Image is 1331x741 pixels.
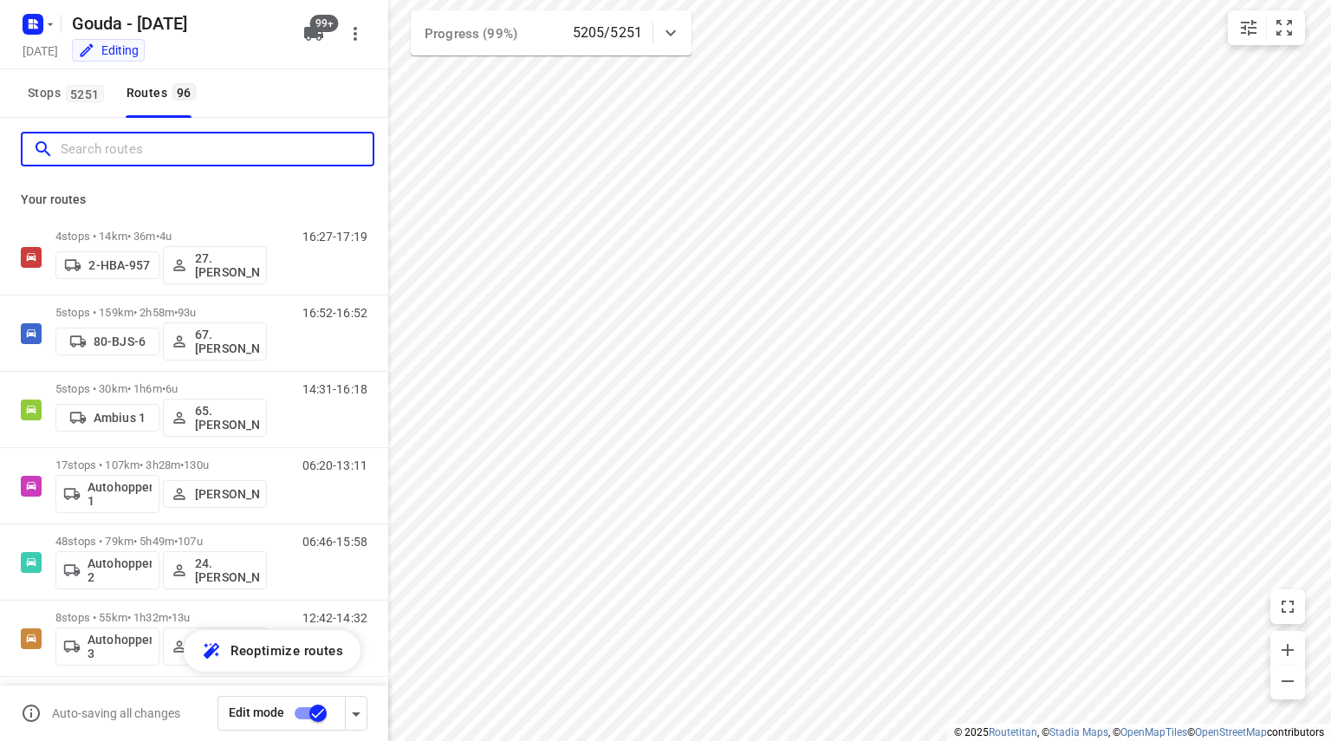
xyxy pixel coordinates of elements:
span: 6u [166,382,178,395]
p: 5 stops • 159km • 2h58m [55,306,267,319]
button: 22.[PERSON_NAME] [163,627,267,666]
p: Ambius 1 [94,411,146,425]
button: 24. [PERSON_NAME] [163,551,267,589]
button: 99+ [296,16,331,51]
p: 16:27-17:19 [302,230,367,244]
div: You are currently in edit mode. [78,42,139,59]
span: • [168,611,172,624]
button: Autohopper 2 [55,551,159,589]
p: 65. [PERSON_NAME] [195,404,259,432]
span: Reoptimize routes [230,640,343,662]
p: 06:46-15:58 [302,535,367,549]
p: 24. [PERSON_NAME] [195,556,259,584]
h5: Project date [16,41,65,61]
a: Routetitan [989,726,1037,738]
span: • [156,230,159,243]
p: [PERSON_NAME] [195,487,259,501]
button: 80-BJS-6 [55,328,159,355]
button: Ambius 1 [55,404,159,432]
span: 96 [172,83,196,101]
a: OpenMapTiles [1120,726,1187,738]
span: • [174,535,178,548]
span: • [180,458,184,471]
span: 5251 [66,85,104,102]
p: Autohopper 1 [88,480,152,508]
p: 27.[PERSON_NAME] [195,251,259,279]
p: 14:31-16:18 [302,382,367,396]
div: Progress (99%)5205/5251 [411,10,691,55]
span: 130u [184,458,209,471]
a: Stadia Maps [1049,726,1108,738]
p: 16:52-16:52 [302,306,367,320]
div: small contained button group [1228,10,1305,45]
button: Map settings [1231,10,1266,45]
p: 12:42-14:32 [302,611,367,625]
h5: Rename [65,10,289,37]
p: Your routes [21,191,367,209]
div: Driver app settings [346,702,367,724]
button: Autohopper 3 [55,627,159,666]
li: © 2025 , © , © © contributors [954,726,1324,738]
button: 2-HBA-957 [55,251,159,279]
span: Stops [28,82,109,104]
button: Fit zoom [1267,10,1302,45]
button: 65. [PERSON_NAME] [163,399,267,437]
p: 2-HBA-957 [88,258,150,272]
button: [PERSON_NAME] [163,480,267,508]
p: Autohopper 3 [88,633,152,660]
p: 17 stops • 107km • 3h28m [55,458,267,471]
span: 4u [159,230,172,243]
button: 67. [PERSON_NAME] [163,322,267,361]
p: 5 stops • 30km • 1h6m [55,382,267,395]
button: 27.[PERSON_NAME] [163,246,267,284]
span: 93u [178,306,196,319]
p: 5205/5251 [573,23,642,43]
p: Autohopper 2 [88,556,152,584]
input: Search routes [61,136,373,163]
button: Autohopper 1 [55,475,159,513]
a: OpenStreetMap [1195,726,1267,738]
p: 80-BJS-6 [94,335,146,348]
p: 4 stops • 14km • 36m [55,230,267,243]
div: Routes [127,82,201,104]
p: 67. [PERSON_NAME] [195,328,259,355]
span: 13u [172,611,190,624]
span: 107u [178,535,203,548]
span: Edit mode [229,705,284,719]
p: 8 stops • 55km • 1h32m [55,611,267,624]
p: 48 stops • 79km • 5h49m [55,535,267,548]
button: Reoptimize routes [184,630,360,672]
span: 99+ [310,15,339,32]
p: Auto-saving all changes [52,706,180,720]
span: • [174,306,178,319]
span: Progress (99%) [425,26,517,42]
p: 06:20-13:11 [302,458,367,472]
span: • [162,382,166,395]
